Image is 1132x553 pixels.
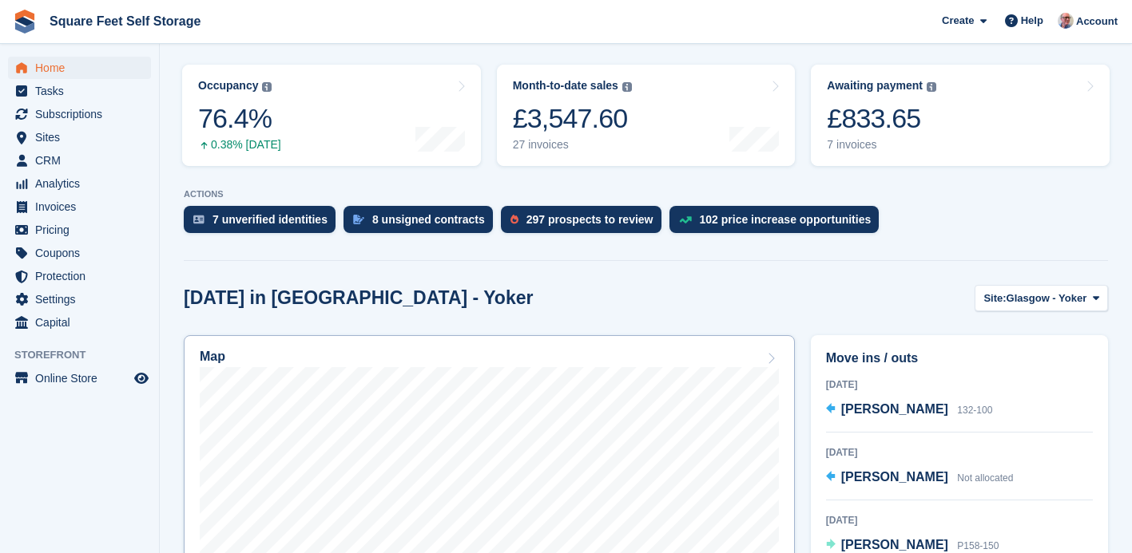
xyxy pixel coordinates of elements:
[957,540,999,551] span: P158-150
[372,213,485,226] div: 8 unsigned contracts
[700,213,872,226] div: 102 price increase opportunities
[200,350,225,364] h2: Map
[198,102,281,135] div: 76.4%
[198,79,258,93] div: Occupancy
[827,102,936,135] div: £833.65
[182,65,481,166] a: Occupancy 76.4% 0.38% [DATE]
[841,470,948,484] span: [PERSON_NAME]
[8,311,151,334] a: menu
[344,206,501,241] a: 8 unsigned contracts
[513,102,632,135] div: £3,547.60
[827,138,936,152] div: 7 invoices
[184,287,533,309] h2: [DATE] in [GEOGRAPHIC_DATA] - Yoker
[353,215,364,224] img: contract_signature_icon-13c848040528278c33f63329250d36e43548de30e8caae1d1a13099fd9432cc5.svg
[35,57,131,79] span: Home
[8,242,151,264] a: menu
[1076,14,1118,30] span: Account
[35,219,131,241] span: Pricing
[35,126,131,148] span: Sites
[8,219,151,241] a: menu
[184,189,1108,199] p: ACTIONS
[1058,13,1074,29] img: David Greer
[826,400,993,421] a: [PERSON_NAME] 132-100
[14,347,159,363] span: Storefront
[942,13,974,29] span: Create
[927,82,936,92] img: icon-info-grey-7440780725fd019a000dd9b08b2336e03edf1995a4989e88bcd33f0948082b44.svg
[513,79,618,93] div: Month-to-date sales
[8,265,151,287] a: menu
[132,369,151,388] a: Preview store
[35,80,131,102] span: Tasks
[8,149,151,172] a: menu
[841,538,948,551] span: [PERSON_NAME]
[35,311,131,334] span: Capital
[198,138,281,152] div: 0.38% [DATE]
[8,367,151,389] a: menu
[513,138,632,152] div: 27 invoices
[8,288,151,310] a: menu
[8,103,151,125] a: menu
[35,367,131,389] span: Online Store
[811,65,1110,166] a: Awaiting payment £833.65 7 invoices
[669,206,888,241] a: 102 price increase opportunities
[35,196,131,218] span: Invoices
[510,215,518,224] img: prospect-51fa495bee0391a8d652442698ab0144808aea92771e9ea1ae160a38d050c398.svg
[1021,13,1043,29] span: Help
[193,215,205,224] img: verify_identity-adf6edd0f0f0b5bbfe63781bf79b02c33cf7c696d77639b501bdc392416b5a36.svg
[8,172,151,195] a: menu
[8,126,151,148] a: menu
[8,196,151,218] a: menu
[43,8,207,34] a: Square Feet Self Storage
[35,103,131,125] span: Subscriptions
[184,206,344,241] a: 7 unverified identities
[35,265,131,287] span: Protection
[975,285,1108,311] button: Site: Glasgow - Yoker
[826,445,1093,460] div: [DATE]
[826,468,1014,488] a: [PERSON_NAME] Not allocated
[622,82,632,92] img: icon-info-grey-7440780725fd019a000dd9b08b2336e03edf1995a4989e88bcd33f0948082b44.svg
[35,149,131,172] span: CRM
[826,349,1093,368] h2: Move ins / outs
[8,57,151,79] a: menu
[983,290,1006,306] span: Site:
[13,10,37,34] img: stora-icon-8386f47178a22dfd0bd8f6a31ec36ba5ce8667c1dd55bd0f319d3a0aa187defe.svg
[841,402,948,416] span: [PERSON_NAME]
[8,80,151,102] a: menu
[826,513,1093,527] div: [DATE]
[497,65,796,166] a: Month-to-date sales £3,547.60 27 invoices
[526,213,653,226] div: 297 prospects to review
[1007,290,1087,306] span: Glasgow - Yoker
[35,172,131,195] span: Analytics
[957,472,1013,484] span: Not allocated
[679,216,692,223] img: price_increase_opportunities-93ffe204e8149a01c8c9dc8f82e8f89637d9d84a8eef4429ea346261dce0b2c0.svg
[501,206,669,241] a: 297 prospects to review
[262,82,272,92] img: icon-info-grey-7440780725fd019a000dd9b08b2336e03edf1995a4989e88bcd33f0948082b44.svg
[826,377,1093,392] div: [DATE]
[212,213,328,226] div: 7 unverified identities
[35,288,131,310] span: Settings
[957,405,992,416] span: 132-100
[35,242,131,264] span: Coupons
[827,79,923,93] div: Awaiting payment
